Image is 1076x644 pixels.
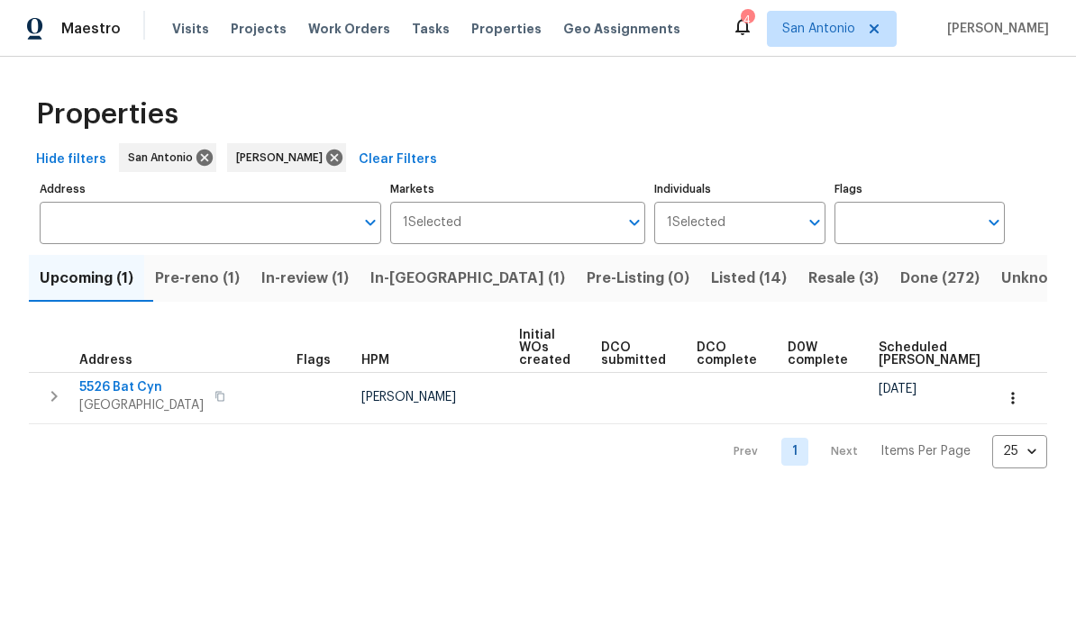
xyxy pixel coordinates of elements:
[900,266,980,291] span: Done (272)
[261,266,349,291] span: In-review (1)
[308,20,390,38] span: Work Orders
[519,329,570,367] span: Initial WOs created
[40,266,133,291] span: Upcoming (1)
[808,266,879,291] span: Resale (3)
[412,23,450,35] span: Tasks
[358,210,383,235] button: Open
[563,20,680,38] span: Geo Assignments
[155,266,240,291] span: Pre-reno (1)
[601,341,666,367] span: DCO submitted
[119,143,216,172] div: San Antonio
[227,143,346,172] div: [PERSON_NAME]
[79,396,204,414] span: [GEOGRAPHIC_DATA]
[788,341,848,367] span: D0W complete
[359,149,437,171] span: Clear Filters
[79,378,204,396] span: 5526 Bat Cyn
[654,184,825,195] label: Individuals
[697,341,757,367] span: DCO complete
[716,435,1047,468] nav: Pagination Navigation
[361,354,389,367] span: HPM
[361,391,456,404] span: [PERSON_NAME]
[236,149,330,167] span: [PERSON_NAME]
[622,210,647,235] button: Open
[880,442,971,460] p: Items Per Page
[296,354,331,367] span: Flags
[29,143,114,177] button: Hide filters
[741,11,753,29] div: 4
[36,149,106,171] span: Hide filters
[711,266,787,291] span: Listed (14)
[403,215,461,231] span: 1 Selected
[981,210,1007,235] button: Open
[471,20,542,38] span: Properties
[781,438,808,466] a: Goto page 1
[802,210,827,235] button: Open
[587,266,689,291] span: Pre-Listing (0)
[390,184,646,195] label: Markets
[128,149,200,167] span: San Antonio
[940,20,1049,38] span: [PERSON_NAME]
[667,215,725,231] span: 1 Selected
[172,20,209,38] span: Visits
[61,20,121,38] span: Maestro
[231,20,287,38] span: Projects
[351,143,444,177] button: Clear Filters
[40,184,381,195] label: Address
[782,20,855,38] span: San Antonio
[370,266,565,291] span: In-[GEOGRAPHIC_DATA] (1)
[992,428,1047,475] div: 25
[879,341,980,367] span: Scheduled [PERSON_NAME]
[36,105,178,123] span: Properties
[834,184,1005,195] label: Flags
[79,354,132,367] span: Address
[879,383,916,395] span: [DATE]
